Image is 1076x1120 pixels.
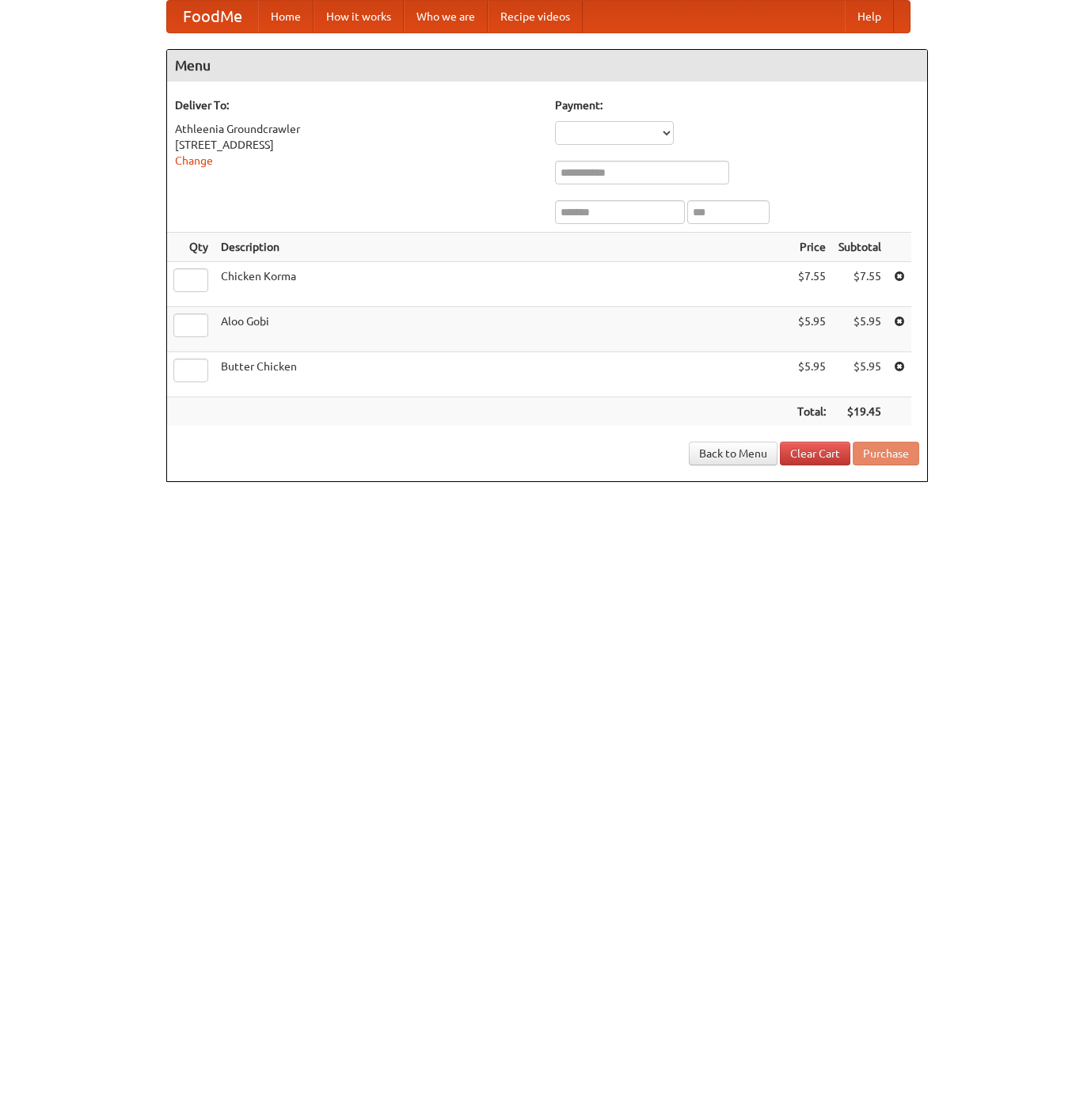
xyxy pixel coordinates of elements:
[832,233,888,262] th: Subtotal
[832,262,888,307] td: $7.55
[791,307,832,352] td: $5.95
[215,262,791,307] td: Chicken Korma
[488,1,583,32] a: Recipe videos
[215,307,791,352] td: Aloo Gobi
[314,1,404,32] a: How it works
[167,1,258,32] a: FoodMe
[780,442,850,465] a: Clear Cart
[791,262,832,307] td: $7.55
[215,233,791,262] th: Description
[791,233,832,262] th: Price
[167,50,927,82] h4: Menu
[175,154,213,167] a: Change
[404,1,488,32] a: Who we are
[791,352,832,397] td: $5.95
[215,352,791,397] td: Butter Chicken
[832,352,888,397] td: $5.95
[853,442,919,465] button: Purchase
[167,233,215,262] th: Qty
[175,121,539,137] div: Athleenia Groundcrawler
[832,307,888,352] td: $5.95
[832,397,888,427] th: $19.45
[175,97,539,113] h5: Deliver To:
[258,1,314,32] a: Home
[555,97,919,113] h5: Payment:
[689,442,778,465] a: Back to Menu
[845,1,894,32] a: Help
[791,397,832,427] th: Total:
[175,137,539,153] div: [STREET_ADDRESS]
